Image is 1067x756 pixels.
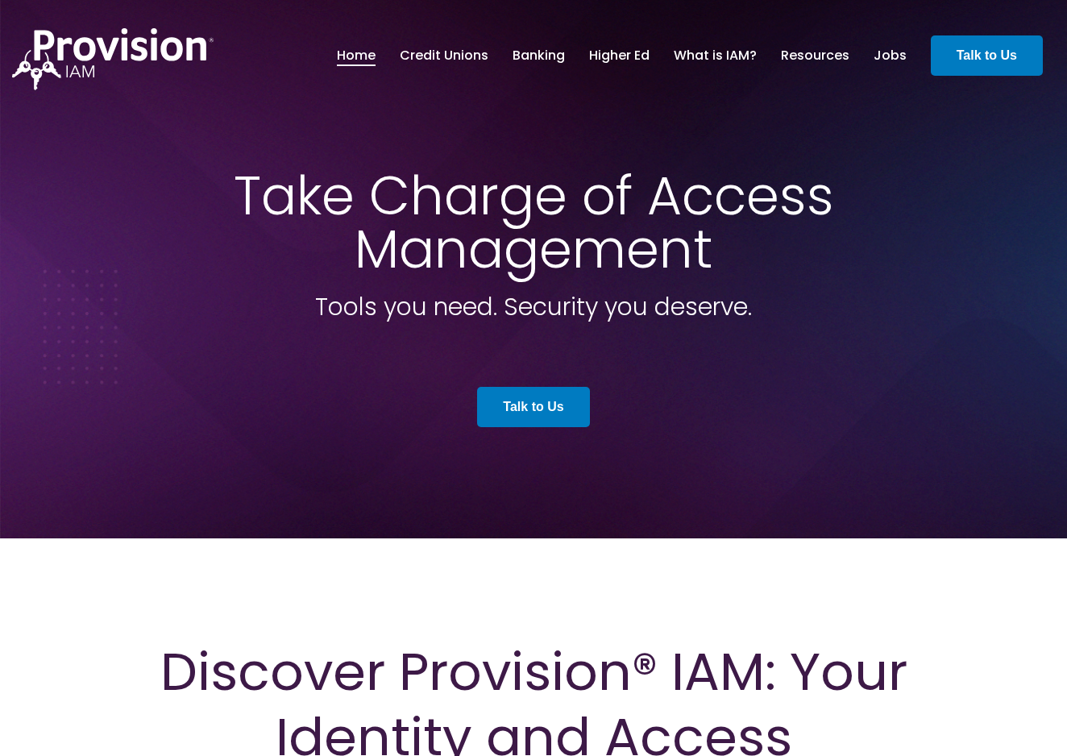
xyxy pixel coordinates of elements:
a: Credit Unions [400,42,488,69]
a: Higher Ed [589,42,650,69]
a: Talk to Us [477,387,589,427]
nav: menu [325,30,919,81]
span: Take Charge of Access Management [234,159,834,286]
a: What is IAM? [674,42,757,69]
strong: Talk to Us [957,48,1017,62]
a: Home [337,42,376,69]
a: Resources [781,42,849,69]
strong: Talk to Us [503,400,563,413]
a: Banking [513,42,565,69]
img: ProvisionIAM-Logo-White [12,28,214,90]
span: Tools you need. Security you deserve. [315,289,752,324]
a: Jobs [874,42,907,69]
a: Talk to Us [931,35,1043,76]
